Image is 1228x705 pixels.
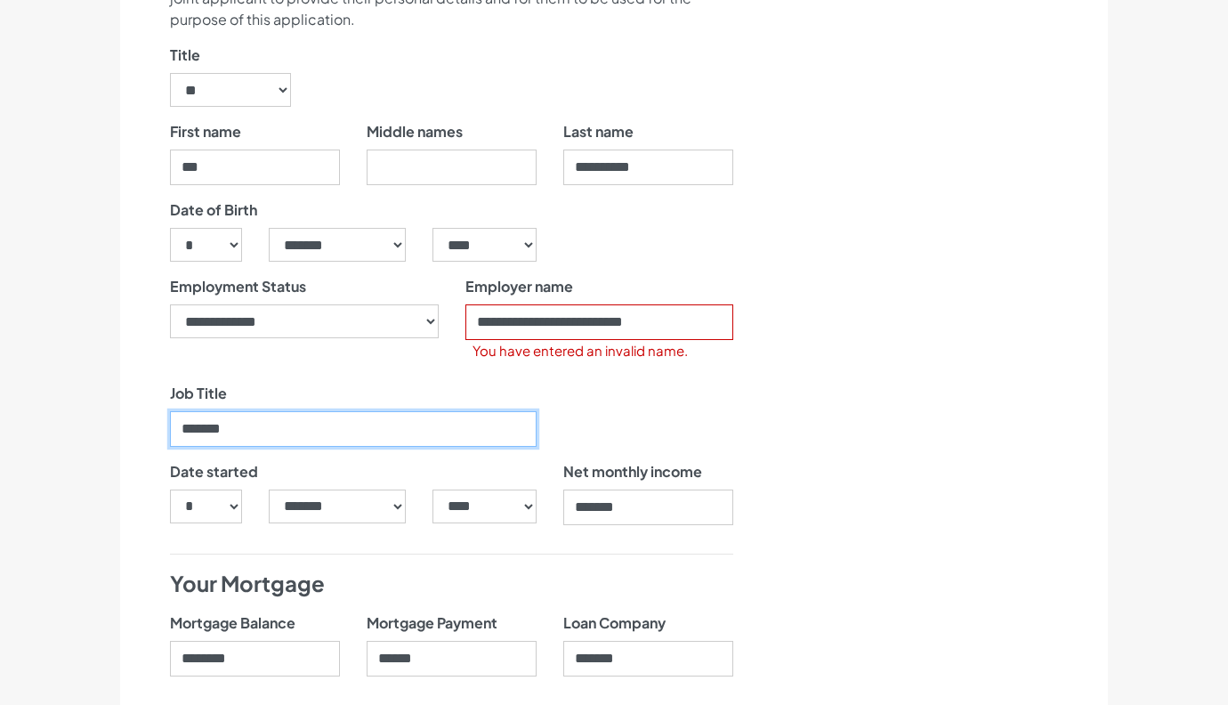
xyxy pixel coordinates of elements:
label: You have entered an invalid name. [473,341,688,361]
label: Mortgage Balance [170,612,295,634]
label: Date started [170,461,258,482]
label: Mortgage Payment [367,612,497,634]
label: Middle names [367,121,463,142]
h4: Your Mortgage [170,569,733,599]
label: First name [170,121,241,142]
label: Employer name [465,276,573,297]
label: Job Title [170,383,227,404]
label: Date of Birth [170,199,257,221]
label: Title [170,45,200,66]
label: Employment Status [170,276,306,297]
label: Last name [563,121,634,142]
label: Loan Company [563,612,666,634]
label: Net monthly income [563,461,702,482]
